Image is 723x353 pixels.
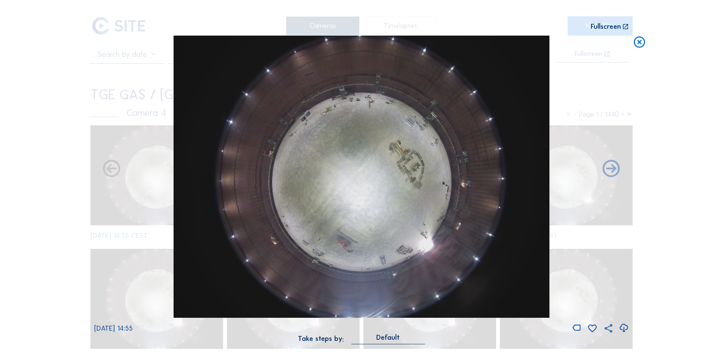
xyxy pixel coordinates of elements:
div: Default [351,334,425,344]
div: Take steps by: [298,335,344,342]
div: Default [376,334,400,341]
i: Back [601,159,622,180]
span: [DATE] 14:55 [94,324,133,333]
div: Fullscreen [591,23,621,30]
i: Forward [101,159,122,180]
img: Image [174,36,549,318]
